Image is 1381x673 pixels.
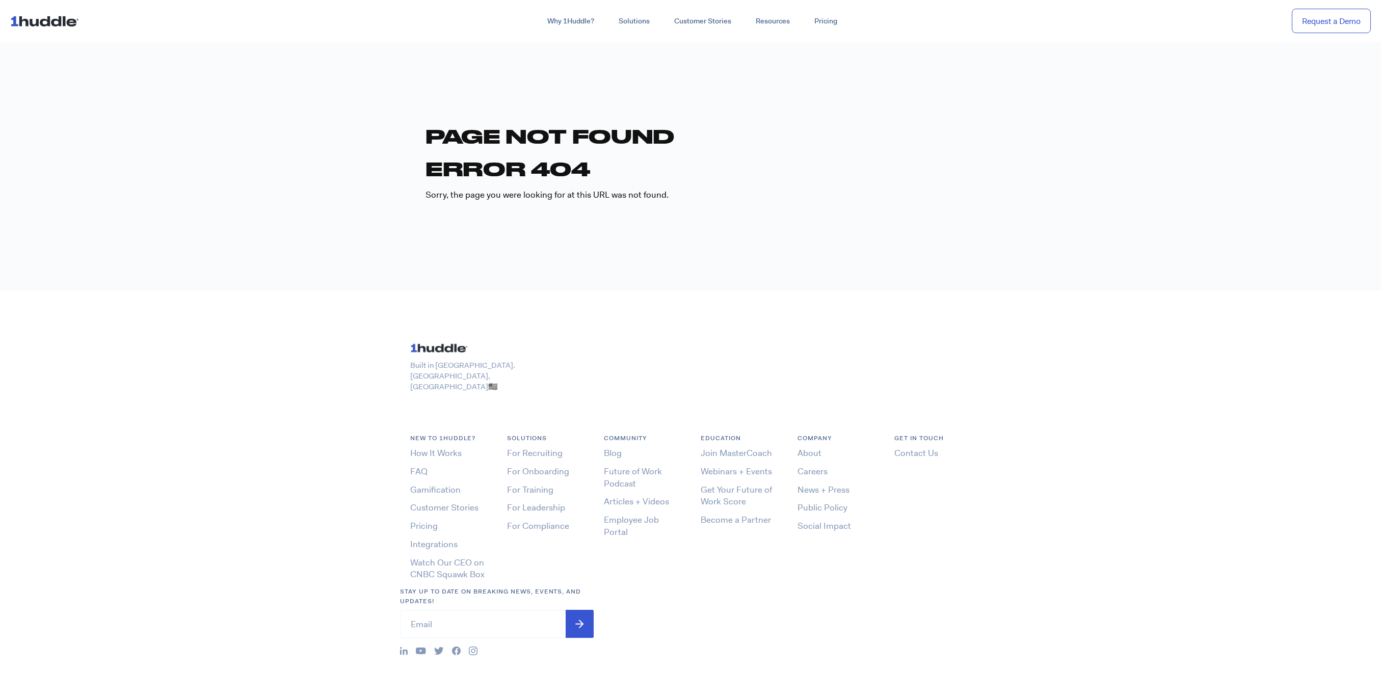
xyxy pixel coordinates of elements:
[743,12,802,31] a: Resources
[566,610,594,638] input: Submit
[802,12,849,31] a: Pricing
[410,539,458,550] a: Integrations
[701,434,777,443] h6: Education
[604,434,680,443] h6: COMMUNITY
[894,434,971,443] h6: Get in Touch
[701,466,772,477] a: Webinars + Events
[507,434,583,443] h6: Solutions
[469,647,477,655] img: ...
[798,434,874,443] h6: COMPANY
[410,557,485,580] a: Watch Our CEO on CNBC Squawk Box
[701,514,771,525] a: Become a Partner
[1292,9,1371,34] a: Request a Demo
[701,447,772,459] a: Join MasterCoach
[426,189,955,201] p: Sorry, the page you were looking for at this URL was not found.
[400,647,408,655] img: ...
[507,502,565,513] a: For Leadership
[10,11,83,31] img: ...
[604,447,622,459] a: Blog
[604,496,669,507] a: Articles + Videos
[410,434,487,443] h6: NEW TO 1HUDDLE?
[434,647,444,655] img: ...
[400,587,594,606] h6: Stay up to date on breaking news, events, and updates!
[452,647,461,655] img: ...
[488,382,498,392] span: 🇺🇸
[410,466,428,477] a: FAQ
[798,502,847,513] a: Public Policy
[894,447,938,459] a: Contact Us
[416,648,426,655] img: ...
[410,520,438,531] a: Pricing
[410,360,535,392] p: Built in [GEOGRAPHIC_DATA]. [GEOGRAPHIC_DATA], [GEOGRAPHIC_DATA]
[606,12,662,31] a: Solutions
[507,447,563,459] a: For Recruiting
[604,514,659,537] a: Employee Job Portal
[604,466,662,489] a: Future of Work Podcast
[507,520,569,531] a: For Compliance
[535,12,606,31] a: Why 1Huddle?
[400,610,594,638] input: Email
[798,466,828,477] a: Careers
[701,484,772,507] a: Get Your Future of Work Score
[410,447,462,459] a: How It Works
[410,484,461,495] a: Gamification
[410,502,479,513] a: Customer Stories
[426,156,955,181] h1: Error 404
[798,484,849,495] a: News + Press
[507,484,553,495] a: For Training
[507,466,569,477] a: For Onboarding
[410,340,471,356] img: ...
[798,447,821,459] a: About
[798,520,851,531] a: Social Impact
[426,124,955,148] h1: Page not found
[662,12,743,31] a: Customer Stories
